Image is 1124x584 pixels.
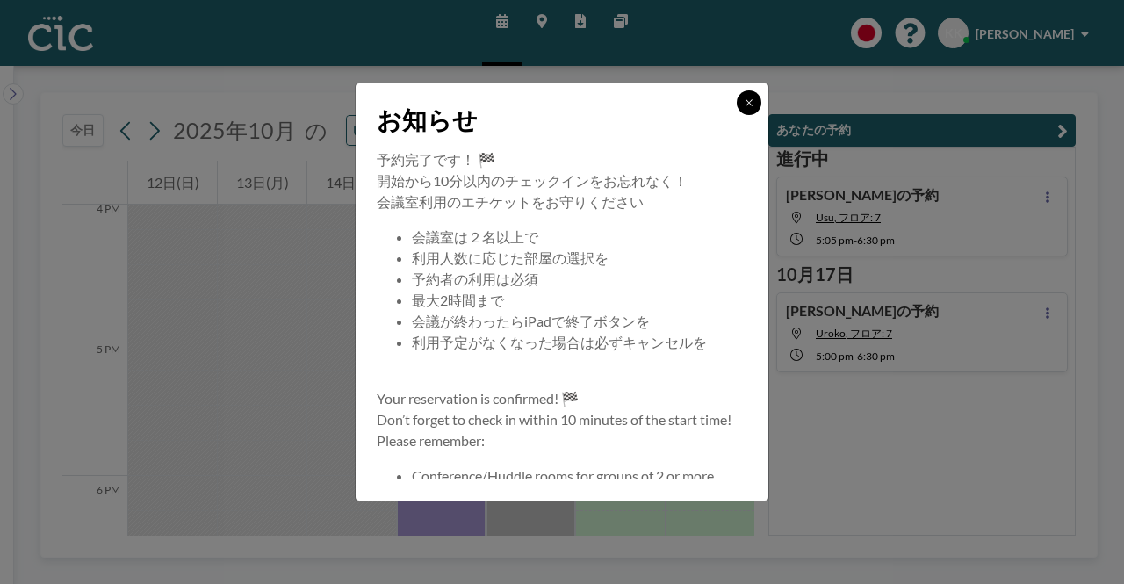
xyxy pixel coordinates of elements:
span: 予約者の利用は必須 [412,270,538,287]
span: Don’t forget to check in within 10 minutes of the start time! [377,411,731,428]
span: 最大2時間まで [412,292,504,308]
span: Please remember: [377,432,485,449]
span: 会議が終わったらiPadで終了ボタンを [412,313,650,329]
span: Conference/Huddle rooms for groups of 2 or more [412,467,714,484]
span: 利用予定がなくなった場合は必ずキャンセルを [412,334,707,350]
span: お知らせ [377,105,478,135]
span: Your reservation is confirmed! 🏁 [377,390,579,407]
span: 利用人数に応じた部屋の選択を [412,249,609,266]
span: 開始から10分以内のチェックインをお忘れなく！ [377,172,688,189]
span: 会議室は２名以上で [412,228,538,245]
span: 予約完了です！ 🏁 [377,151,495,168]
span: 会議室利用のエチケットをお守りください [377,193,644,210]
